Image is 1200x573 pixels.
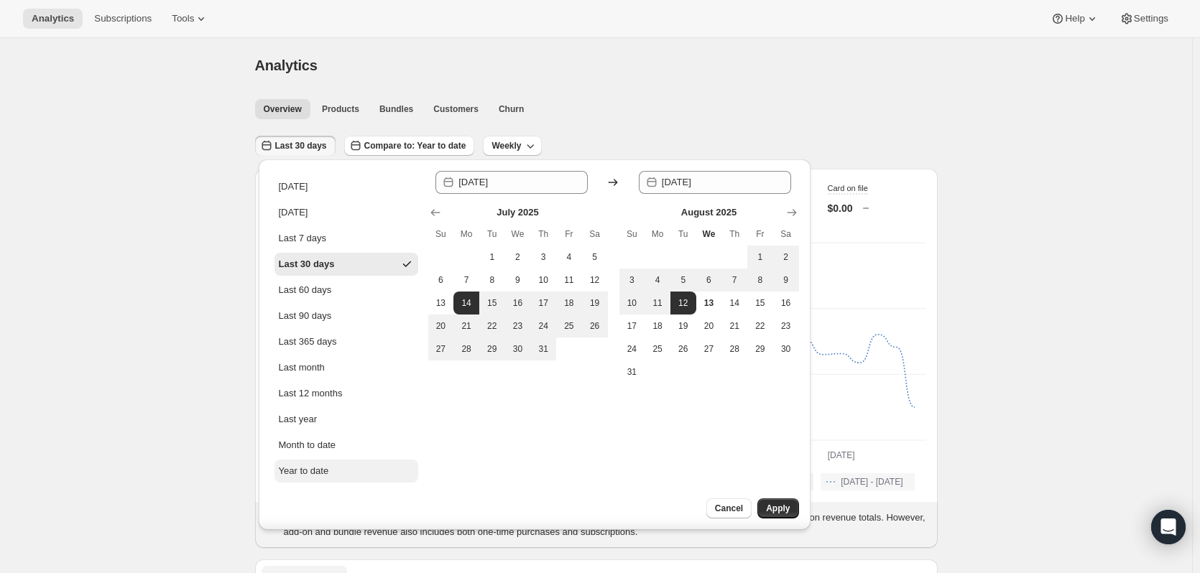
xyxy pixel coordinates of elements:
button: Last year [274,408,418,431]
span: Last 30 days [275,140,327,152]
span: 5 [588,251,602,263]
span: 15 [753,297,767,309]
span: Su [625,228,640,240]
span: Analytics [255,57,318,73]
span: Apply [766,503,790,514]
th: Sunday [619,223,645,246]
span: 29 [753,343,767,355]
span: 27 [702,343,716,355]
div: Last 90 days [279,309,332,323]
span: Cancel [715,503,743,514]
button: Friday August 29 2025 [747,337,773,360]
button: Last 365 days [274,330,418,353]
span: 31 [625,366,640,378]
button: Saturday August 2 2025 [773,246,799,269]
span: 12 [588,274,602,286]
th: Wednesday [505,223,531,246]
div: Last year [279,412,317,427]
th: Friday [747,223,773,246]
th: Monday [453,223,479,246]
button: Last month [274,356,418,379]
button: Tuesday July 15 2025 [479,292,505,315]
span: 23 [511,320,525,332]
span: 18 [562,297,576,309]
button: Tuesday August 26 2025 [670,337,696,360]
button: Saturday August 30 2025 [773,337,799,360]
span: 20 [702,320,716,332]
button: Saturday August 16 2025 [773,292,799,315]
span: 10 [536,274,550,286]
span: 13 [434,297,448,309]
button: Sunday August 17 2025 [619,315,645,337]
button: Monday August 25 2025 [645,337,670,360]
button: Thursday August 14 2025 [721,292,747,315]
button: Year to date [274,460,418,483]
button: Tuesday July 1 2025 [479,246,505,269]
button: Wednesday July 16 2025 [505,292,531,315]
span: 16 [779,297,793,309]
button: Today Wednesday August 13 2025 [696,292,722,315]
button: Tuesday August 5 2025 [670,269,696,292]
button: Wednesday July 2 2025 [505,246,531,269]
span: Bundles [379,103,413,115]
button: Saturday August 9 2025 [773,269,799,292]
button: Thursday July 17 2025 [530,292,556,315]
button: Thursday July 10 2025 [530,269,556,292]
span: 10 [625,297,640,309]
span: Sa [588,228,602,240]
span: 20 [434,320,448,332]
span: 19 [676,320,691,332]
span: Mo [459,228,474,240]
span: Overview [264,103,302,115]
span: Card on file [828,184,868,192]
button: Last 12 months [274,382,418,405]
button: Tuesday July 22 2025 [479,315,505,337]
button: Wednesday July 30 2025 [505,337,531,360]
div: Year to date [279,464,329,478]
button: Thursday August 7 2025 [721,269,747,292]
span: 1 [753,251,767,263]
div: Open Intercom Messenger [1151,510,1186,544]
span: Customers [433,103,479,115]
button: Monday August 11 2025 [645,292,670,315]
span: 4 [650,274,665,286]
span: 21 [459,320,474,332]
span: Tu [676,228,691,240]
div: Last month [279,360,325,375]
span: 16 [511,297,525,309]
span: 25 [650,343,665,355]
div: [DATE] [279,180,308,194]
span: [DATE] - [DATE] [841,476,903,488]
span: Fr [562,228,576,240]
button: Help [1042,9,1107,29]
span: 5 [676,274,691,286]
span: 2 [511,251,525,263]
th: Monday [645,223,670,246]
button: Start of range Monday July 14 2025 [453,292,479,315]
span: 11 [562,274,576,286]
button: Saturday July 19 2025 [582,292,608,315]
button: Wednesday August 27 2025 [696,337,722,360]
span: 9 [511,274,525,286]
button: Sunday August 3 2025 [619,269,645,292]
button: Friday July 25 2025 [556,315,582,337]
span: 3 [536,251,550,263]
button: Apply [757,498,798,518]
button: Monday July 21 2025 [453,315,479,337]
button: Thursday July 24 2025 [530,315,556,337]
button: Monday August 4 2025 [645,269,670,292]
button: Saturday July 5 2025 [582,246,608,269]
button: Sunday August 24 2025 [619,337,645,360]
span: 28 [459,343,474,355]
span: 6 [434,274,448,286]
span: Tools [172,13,194,24]
span: Subscriptions [94,13,152,24]
span: 13 [702,297,716,309]
span: Weekly [491,140,521,152]
button: Sunday July 6 2025 [428,269,454,292]
button: Friday July 18 2025 [556,292,582,315]
span: 30 [511,343,525,355]
th: Saturday [773,223,799,246]
button: Last 90 days [274,304,418,327]
span: We [511,228,525,240]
